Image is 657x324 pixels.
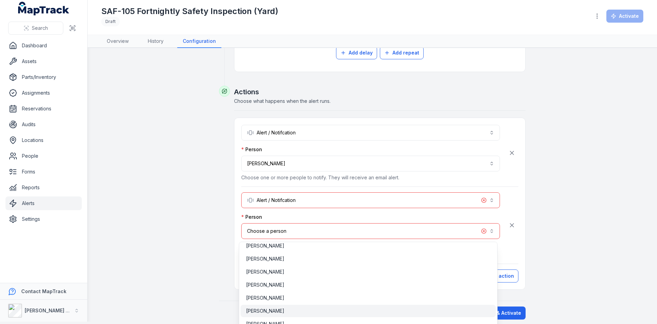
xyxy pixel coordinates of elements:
span: [PERSON_NAME] [246,281,284,288]
span: [PERSON_NAME] [246,242,284,249]
button: Choose a person [241,223,500,239]
span: [PERSON_NAME] [246,295,284,301]
span: [PERSON_NAME] [246,308,284,314]
span: [PERSON_NAME] [246,268,284,275]
span: [PERSON_NAME] [246,255,284,262]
